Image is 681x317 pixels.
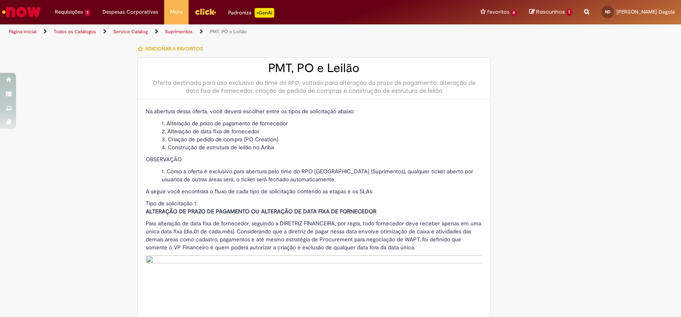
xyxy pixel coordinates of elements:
li: Criação de pedido de compra (PO Creation) [162,135,482,143]
li: Como a oferta é exclusivo para abertura pelo time do RPO [GEOGRAPHIC_DATA] (Suprimentos), qualque... [162,167,482,183]
button: Adicionar a Favoritos [137,40,207,57]
span: Rascunhos [536,8,565,16]
li: Alteração de data fixa de fornecedor [162,127,482,135]
img: click_logo_yellow_360x200.png [195,6,216,18]
a: Rascunhos [529,8,572,16]
span: Favoritos [487,8,509,16]
p: +GenAi [255,8,274,18]
img: ServiceNow [1,4,42,20]
span: 1 [84,9,90,16]
h2: PMT, PO e Leilão [146,62,482,75]
li: Alteração de prazo de pagamento de fornecedor [162,119,482,127]
p: Para alteração de data fixa de fornecedor, seguindo a DIRETRIZ FINANCEIRA, por regra, todo fornec... [146,219,482,251]
ul: Trilhas de página [6,24,448,39]
a: Service Catalog [113,28,148,35]
a: Página inicial [9,28,36,35]
a: Todos os Catálogos [54,28,96,35]
span: [PERSON_NAME] Dagola [617,8,675,15]
p: Tipo de solicitação 1: [146,199,482,215]
span: Requisições [55,8,83,16]
p: OBSERVAÇÃO [146,155,482,163]
li: Construção de estrutura de leilão no Ariba [162,143,482,151]
div: Padroniza [228,8,274,18]
a: PMT, PO e Leilão [210,28,247,35]
span: 1 [566,9,572,16]
div: Oferta destinada para uso exclusivo do time do RPO, voltado para alteração do prazo de pagamento,... [146,79,482,95]
a: Suprimentos [165,28,193,35]
p: Na abertura dessa oferta, você deverá escolher entre os tipos de solicitação abaixo: [146,107,482,115]
strong: ALTERAÇÃO DE PRAZO DE PAGAMENTO OU ALTERAÇÃO DE DATA FIXA DE FORNECEDOR [146,208,376,215]
p: A seguir você encontrará o fluxo de cada tipo de solicitação contendo as etapas e os SLAs: [146,187,482,195]
span: 6 [511,9,518,16]
span: Despesas Corporativas [102,8,158,16]
span: More [170,8,183,16]
span: Adicionar a Favoritos [145,46,203,52]
span: ND [605,9,611,14]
